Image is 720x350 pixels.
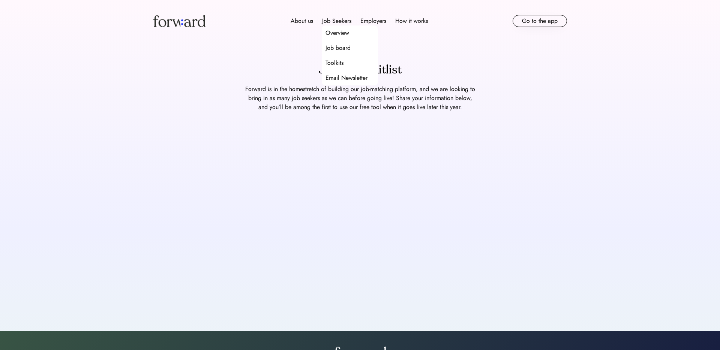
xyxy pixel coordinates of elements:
[135,118,585,305] iframe: My new form
[360,16,386,25] div: Employers
[322,16,351,25] div: Job Seekers
[319,61,402,79] div: Join the waitlist
[244,85,476,112] div: Forward is in the homestretch of building our job-matching platform, and we are looking to bring ...
[153,15,205,27] img: Forward logo
[513,15,567,27] button: Go to the app
[291,16,313,25] div: About us
[395,16,428,25] div: How it works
